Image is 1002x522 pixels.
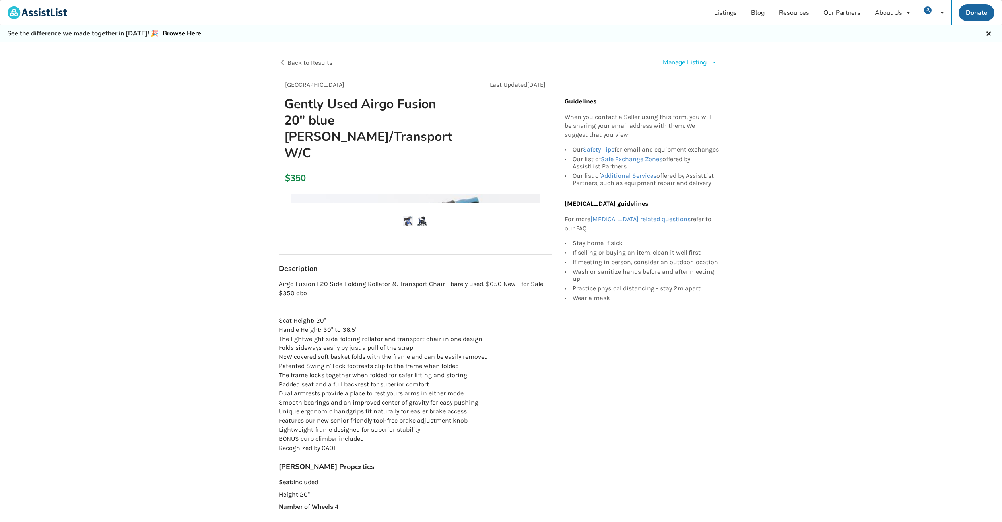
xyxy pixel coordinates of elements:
[279,491,298,498] strong: Height
[573,146,720,154] div: Our for email and equipment exchanges
[583,146,614,153] a: Safety Tips
[279,503,552,512] p: : 4
[573,248,720,257] div: If selling or buying an item, clean it well first
[403,216,413,226] img: gently used airgo fusion 20" blue walker/transport w/c-walker-mobility-vancouver-assistlist-listing
[279,478,292,486] strong: Seat
[573,257,720,267] div: If meeting in person, consider an outdoor location
[417,216,427,226] img: gently used airgo fusion 20" blue walker/transport w/c-walker-mobility-vancouver-assistlist-listing
[601,172,656,179] a: Additional Services
[565,200,648,207] b: [MEDICAL_DATA] guidelines
[590,215,691,223] a: [MEDICAL_DATA] related questions
[279,264,552,273] h3: Description
[573,154,720,171] div: Our list of offered by AssistList Partners
[279,478,552,487] p: : Included
[663,58,707,67] div: Manage Listing
[279,490,552,499] p: : 20"
[287,59,332,66] span: Back to Results
[8,6,67,19] img: assistlist-logo
[875,10,902,16] div: About Us
[490,81,527,88] span: Last Updated
[707,0,744,25] a: Listings
[279,503,333,510] strong: Number of Wheels
[565,97,596,105] b: Guidelines
[573,171,720,187] div: Our list of offered by AssistList Partners, such as equipment repair and delivery
[527,81,546,88] span: [DATE]
[7,29,201,38] h5: See the difference we made together in [DATE]! 🎉
[601,155,662,163] a: Safe Exchange Zones
[285,81,344,88] span: [GEOGRAPHIC_DATA]
[565,113,720,140] p: When you contact a Seller using this form, you will be sharing your email address with them. We s...
[959,4,994,21] a: Donate
[573,293,720,302] div: Wear a mask
[163,29,201,38] a: Browse Here
[924,6,932,14] img: user icon
[278,96,466,162] h1: Gently Used Airgo Fusion 20" blue [PERSON_NAME]/Transport W/C
[279,280,552,452] p: Airgo Fusion F20 Side-Folding Rollator & Transport Chair - barely used. $650 New - for Sale $350 ...
[279,462,552,471] h3: [PERSON_NAME] Properties
[565,215,720,233] p: For more refer to our FAQ
[573,240,720,248] div: Stay home if sick
[573,267,720,284] div: Wash or sanitize hands before and after meeting up
[772,0,816,25] a: Resources
[744,0,772,25] a: Blog
[816,0,868,25] a: Our Partners
[285,173,289,184] div: $350
[573,284,720,293] div: Practice physical distancing - stay 2m apart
